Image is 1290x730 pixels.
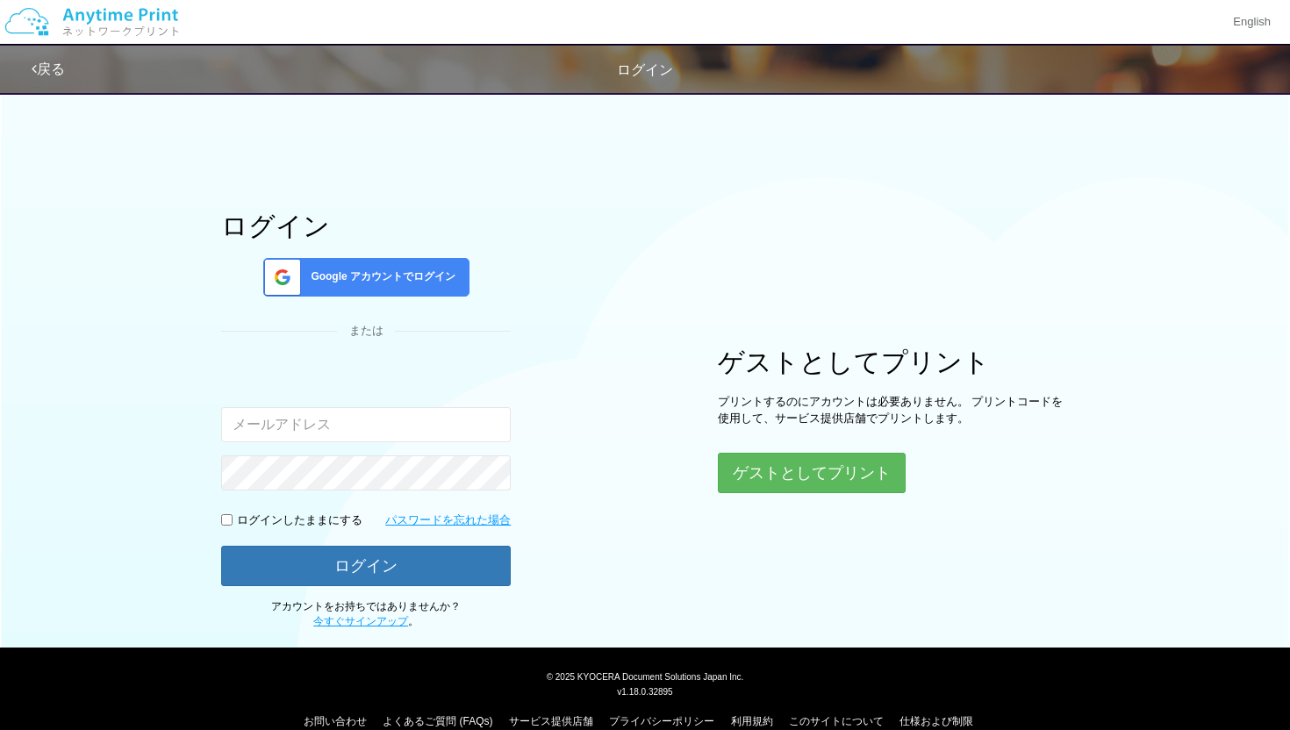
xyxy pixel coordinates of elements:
[221,323,511,340] div: または
[718,347,1069,376] h1: ゲストとしてプリント
[899,715,973,727] a: 仕様および制限
[731,715,773,727] a: 利用規約
[547,670,744,682] span: © 2025 KYOCERA Document Solutions Japan Inc.
[221,599,511,629] p: アカウントをお持ちではありませんか？
[304,269,455,284] span: Google アカウントでログイン
[385,512,511,529] a: パスワードを忘れた場合
[789,715,884,727] a: このサイトについて
[313,615,419,627] span: 。
[718,453,906,493] button: ゲストとしてプリント
[32,61,65,76] a: 戻る
[221,546,511,586] button: ログイン
[237,512,362,529] p: ログインしたままにする
[509,715,593,727] a: サービス提供店舗
[617,686,672,697] span: v1.18.0.32895
[221,211,511,240] h1: ログイン
[609,715,714,727] a: プライバシーポリシー
[304,715,367,727] a: お問い合わせ
[383,715,492,727] a: よくあるご質問 (FAQs)
[221,407,511,442] input: メールアドレス
[617,62,673,77] span: ログイン
[718,394,1069,426] p: プリントするのにアカウントは必要ありません。 プリントコードを使用して、サービス提供店舗でプリントします。
[313,615,408,627] a: 今すぐサインアップ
